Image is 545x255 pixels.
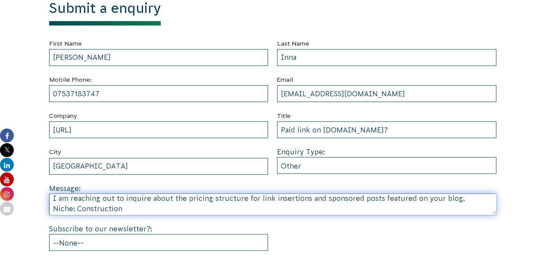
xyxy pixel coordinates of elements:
div: Message: [49,183,496,215]
label: City [49,147,268,157]
select: Subscribe to our newsletter? [49,234,268,251]
label: First Name [49,38,268,49]
div: Enquiry Type: [277,147,496,174]
label: Title [277,111,496,121]
label: Email [277,74,496,85]
label: Last Name [277,38,496,49]
select: Enquiry Type [277,157,496,174]
label: Company [49,111,268,121]
label: Mobile Phone: [49,74,268,85]
div: Subscribe to our newsletter?: [49,224,268,251]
